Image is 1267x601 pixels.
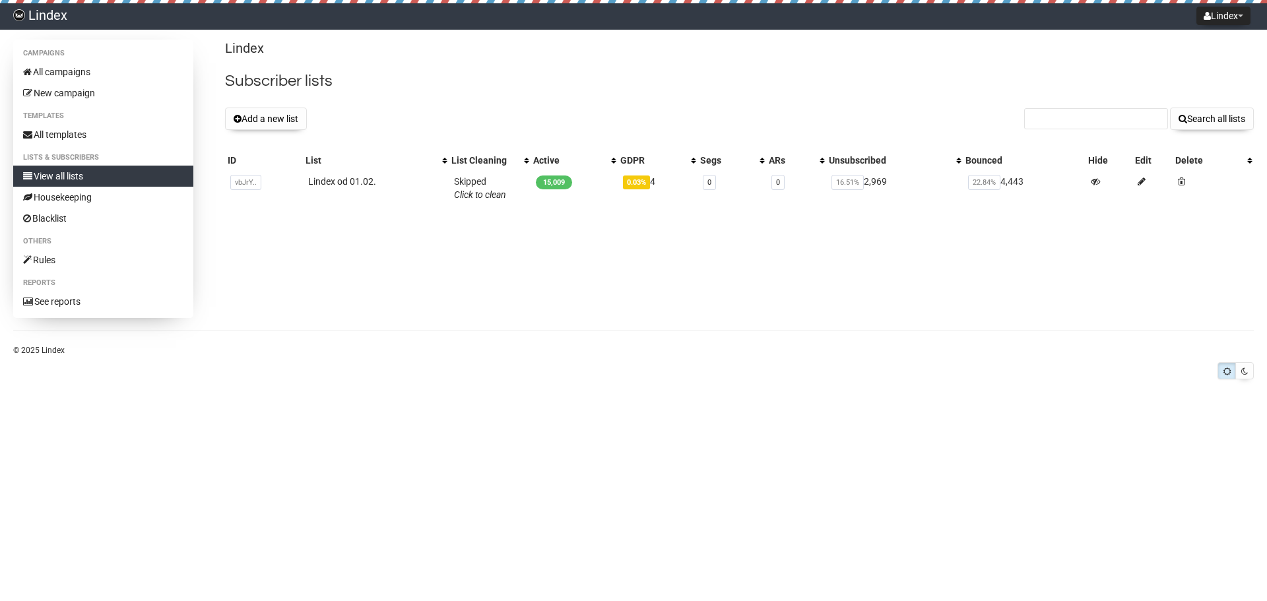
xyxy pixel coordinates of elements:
[618,170,698,206] td: 4
[623,175,650,189] span: 0.03%
[769,154,813,167] div: ARs
[13,208,193,229] a: Blacklist
[13,9,25,21] img: 018e200a10ca95102c5a3422c7f8f146
[698,151,766,170] th: Segs: No sort applied, activate to apply an ascending sort
[766,151,826,170] th: ARs: No sort applied, activate to apply an ascending sort
[1170,108,1254,130] button: Search all lists
[968,175,1000,190] span: 22.84%
[13,343,1254,358] p: © 2025 Lindex
[13,150,193,166] li: Lists & subscribers
[306,154,436,167] div: List
[1135,154,1170,167] div: Edit
[13,108,193,124] li: Templates
[620,154,684,167] div: GDPR
[449,151,531,170] th: List Cleaning: No sort applied, activate to apply an ascending sort
[1175,154,1241,167] div: Delete
[533,154,604,167] div: Active
[454,176,506,200] span: Skipped
[1088,154,1130,167] div: Hide
[1086,151,1132,170] th: Hide: No sort applied, sorting is disabled
[228,154,300,167] div: ID
[826,170,963,206] td: 2,969
[831,175,864,190] span: 16.51%
[308,176,376,187] a: Lindex od 01.02.
[13,187,193,208] a: Housekeeping
[13,291,193,312] a: See reports
[707,178,711,187] a: 0
[454,189,506,200] a: Click to clean
[230,175,261,190] span: vbJrY..
[1196,7,1251,25] button: Lindex
[225,151,302,170] th: ID: No sort applied, sorting is disabled
[13,82,193,104] a: New campaign
[1173,151,1254,170] th: Delete: No sort applied, activate to apply an ascending sort
[225,69,1254,93] h2: Subscriber lists
[225,40,1254,57] p: Lindex
[13,275,193,291] li: Reports
[1132,151,1173,170] th: Edit: No sort applied, sorting is disabled
[13,166,193,187] a: View all lists
[13,46,193,61] li: Campaigns
[829,154,950,167] div: Unsubscribed
[963,151,1086,170] th: Bounced: No sort applied, sorting is disabled
[618,151,698,170] th: GDPR: No sort applied, activate to apply an ascending sort
[826,151,963,170] th: Unsubscribed: No sort applied, activate to apply an ascending sort
[13,234,193,249] li: Others
[13,124,193,145] a: All templates
[700,154,753,167] div: Segs
[13,61,193,82] a: All campaigns
[963,170,1086,206] td: 4,443
[536,175,572,189] span: 15,009
[225,108,307,130] button: Add a new list
[531,151,618,170] th: Active: No sort applied, activate to apply an ascending sort
[776,178,780,187] a: 0
[965,154,1083,167] div: Bounced
[303,151,449,170] th: List: No sort applied, activate to apply an ascending sort
[451,154,517,167] div: List Cleaning
[13,249,193,270] a: Rules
